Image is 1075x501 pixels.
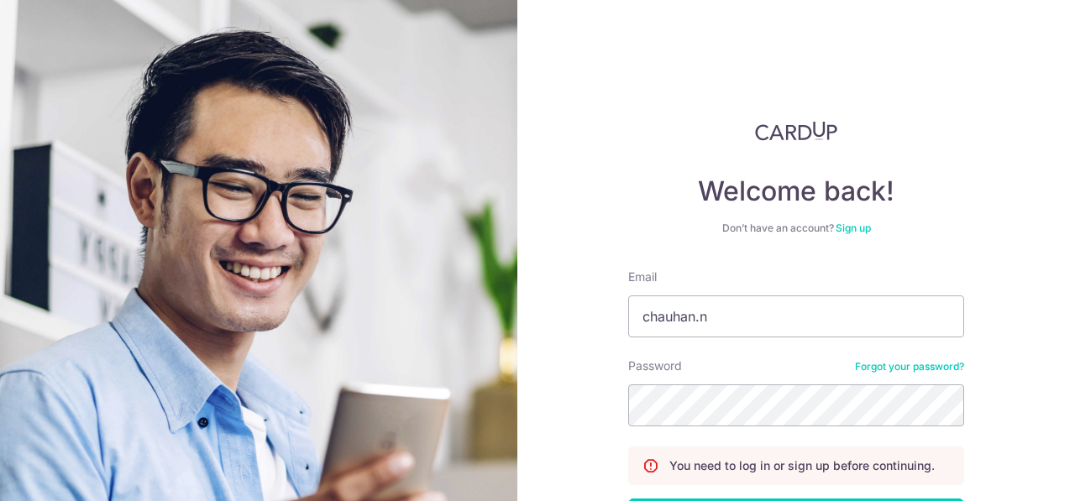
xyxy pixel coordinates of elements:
[628,269,657,285] label: Email
[628,175,964,208] h4: Welcome back!
[855,360,964,373] a: Forgot your password?
[755,121,837,141] img: CardUp Logo
[836,222,871,234] a: Sign up
[628,222,964,235] div: Don’t have an account?
[628,295,964,337] input: Enter your Email
[628,357,682,374] label: Password
[669,457,935,474] p: You need to log in or sign up before continuing.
